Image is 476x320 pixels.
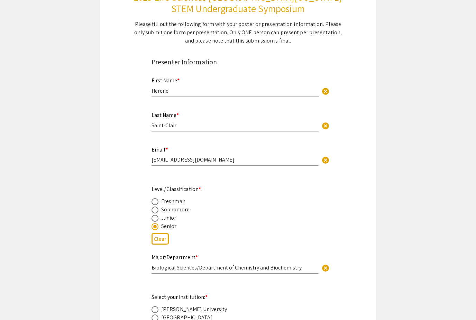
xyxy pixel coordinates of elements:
[152,111,179,119] mat-label: Last Name
[321,156,330,164] span: cancel
[152,254,198,261] mat-label: Major/Department
[161,197,185,205] div: Freshman
[5,289,29,315] iframe: Chat
[152,77,180,84] mat-label: First Name
[152,264,319,271] input: Type Here
[161,305,227,313] div: [PERSON_NAME] University
[321,264,330,272] span: cancel
[319,84,332,98] button: Clear
[161,214,176,222] div: Junior
[319,153,332,167] button: Clear
[152,185,201,193] mat-label: Level/Classification
[152,146,168,153] mat-label: Email
[152,156,319,163] input: Type Here
[152,293,208,301] mat-label: Select your institution:
[321,87,330,95] span: cancel
[161,205,190,214] div: Sophomore
[152,233,169,245] button: Clear
[321,122,330,130] span: cancel
[152,87,319,94] input: Type Here
[152,122,319,129] input: Type Here
[134,20,342,45] div: Please fill out the following form with your poster or presentation information. Please only subm...
[161,222,177,230] div: Senior
[319,261,332,275] button: Clear
[152,57,324,67] div: Presenter Information
[319,118,332,132] button: Clear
